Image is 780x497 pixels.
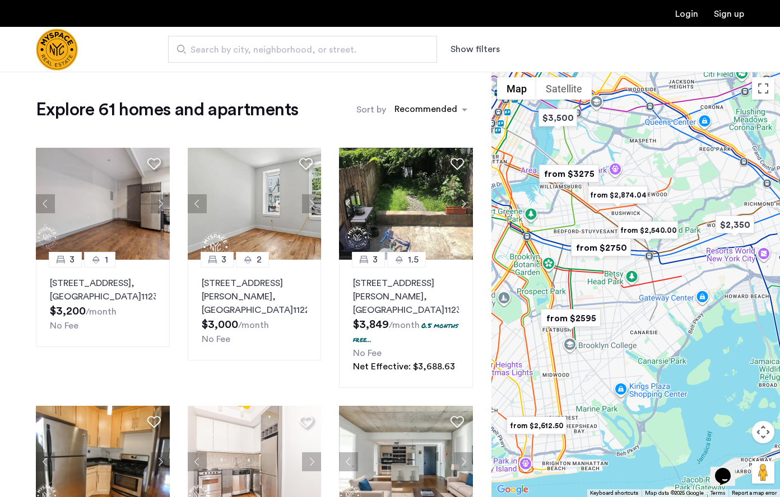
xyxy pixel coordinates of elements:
button: Toggle fullscreen view [752,77,774,100]
div: from $2,874.04 [583,182,652,208]
a: 32[STREET_ADDRESS][PERSON_NAME], [GEOGRAPHIC_DATA]11226No Fee [188,260,322,360]
sub: /month [86,307,117,316]
span: No Fee [202,335,230,344]
a: Report a map error [732,489,777,497]
button: Previous apartment [339,194,358,213]
div: Recommended [393,102,457,119]
h1: Explore 61 homes and apartments [36,99,298,121]
button: Next apartment [151,194,170,213]
sub: /month [238,321,269,330]
button: Show satellite imagery [536,77,592,100]
button: Next apartment [454,194,473,213]
div: from $3275 [535,161,603,186]
a: Login [675,10,698,18]
div: $2,350 [711,212,759,237]
input: Apartment Search [168,36,437,63]
button: Previous apartment [36,452,55,471]
button: Previous apartment [188,194,207,213]
sub: /month [389,321,420,330]
div: from $2,612.50 [502,413,571,438]
button: Drag Pegman onto the map to open Street View [752,461,774,484]
button: Next apartment [302,452,321,471]
button: Keyboard shortcuts [590,489,638,497]
button: Previous apartment [36,194,55,213]
div: from $2,540.00 [614,218,682,243]
p: [STREET_ADDRESS] 11233 [50,276,156,303]
button: Next apartment [454,452,473,471]
a: Terms (opens in new tab) [711,489,725,497]
button: Next apartment [302,194,321,213]
span: Map data ©2025 Google [645,490,704,496]
button: Next apartment [151,452,170,471]
span: $3,200 [50,306,86,317]
span: No Fee [353,349,382,358]
span: 3 [373,253,378,266]
span: Search by city, neighborhood, or street. [191,43,406,57]
p: [STREET_ADDRESS][PERSON_NAME] 11226 [202,276,308,317]
img: adfb5aed-36e7-43a6-84ef-77f40efbc032_638872011591756447.png [339,148,473,260]
img: Google [494,482,531,497]
span: Net Effective: $3,688.63 [353,362,455,371]
button: Show street map [497,77,536,100]
a: Cazamio Logo [36,29,78,71]
a: Registration [714,10,744,18]
a: 31[STREET_ADDRESS], [GEOGRAPHIC_DATA]11233No Fee [36,260,170,347]
span: $3,000 [202,319,238,330]
img: 1997_638514657716722449.png [36,148,170,260]
span: 1.5 [408,253,419,266]
p: [STREET_ADDRESS][PERSON_NAME] 11237 [353,276,459,317]
div: from $2595 [536,306,605,331]
span: $3,849 [353,319,389,330]
img: logo [36,29,78,71]
div: from $2750 [567,235,635,260]
button: Previous apartment [188,452,207,471]
span: 1 [105,253,108,266]
label: Sort by [356,103,386,116]
span: No Fee [50,321,78,330]
button: Previous apartment [339,452,358,471]
a: Open this area in Google Maps (opens a new window) [494,482,531,497]
img: 8515455b-be52-4141-8a40-4c35d33cf98b_638870800457046097.jpeg [188,148,322,260]
ng-select: sort-apartment [389,100,473,120]
div: $3,500 [534,105,582,130]
span: 3 [221,253,226,266]
button: Map camera controls [752,421,774,443]
iframe: chat widget [711,452,746,486]
span: 2 [257,253,262,266]
button: Show or hide filters [451,43,500,56]
a: 31.5[STREET_ADDRESS][PERSON_NAME], [GEOGRAPHIC_DATA]112370.5 months free...No FeeNet Effective: $... [339,260,473,388]
span: 3 [69,253,75,266]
